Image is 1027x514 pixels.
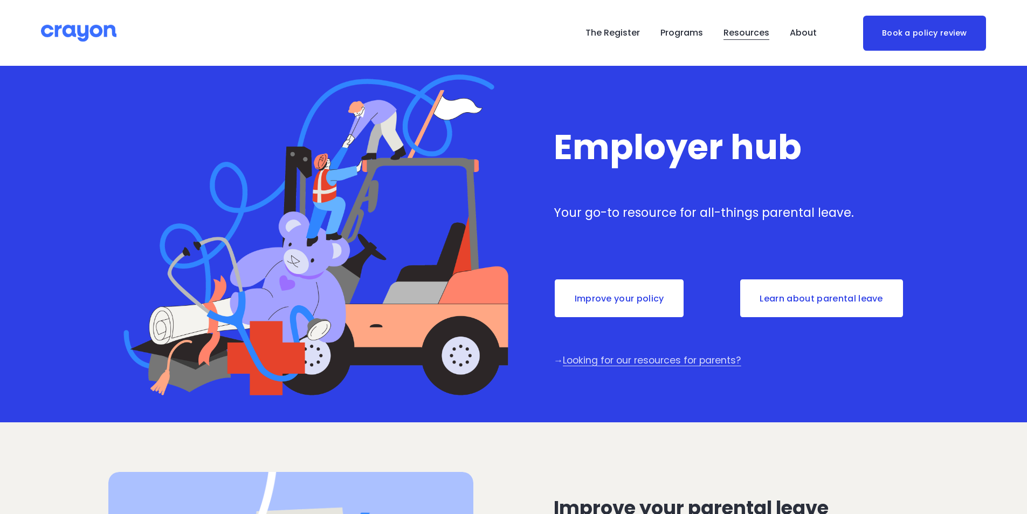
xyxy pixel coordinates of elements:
[41,24,116,43] img: Crayon
[790,24,817,42] a: folder dropdown
[723,25,769,41] span: Resources
[563,354,741,367] a: Looking for our resources for parents?
[739,278,904,318] a: Learn about parental leave
[554,354,563,367] span: →
[790,25,817,41] span: About
[585,24,640,42] a: The Register
[554,129,919,166] h1: Employer hub
[723,24,769,42] a: folder dropdown
[554,278,685,318] a: Improve your policy
[660,25,703,41] span: Programs
[863,16,986,51] a: Book a policy review
[660,24,703,42] a: folder dropdown
[554,204,919,222] p: Your go-to resource for all-things parental leave.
